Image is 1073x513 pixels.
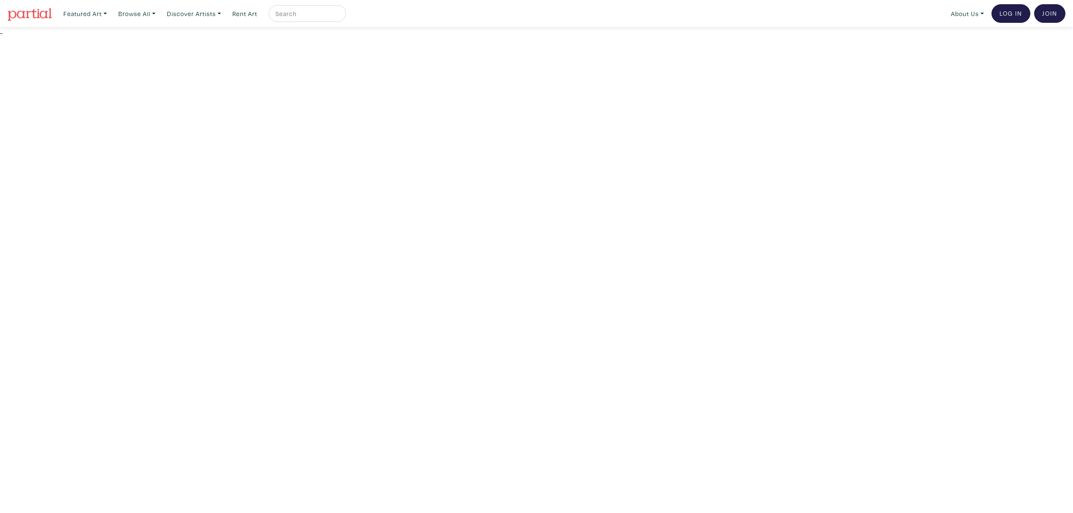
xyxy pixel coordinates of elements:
input: Search [275,8,338,19]
a: Discover Artists [163,5,225,22]
a: About Us [947,5,988,22]
a: Browse All [114,5,159,22]
a: Featured Art [60,5,111,22]
a: Join [1034,4,1065,23]
a: Rent Art [229,5,261,22]
a: Log In [991,4,1030,23]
